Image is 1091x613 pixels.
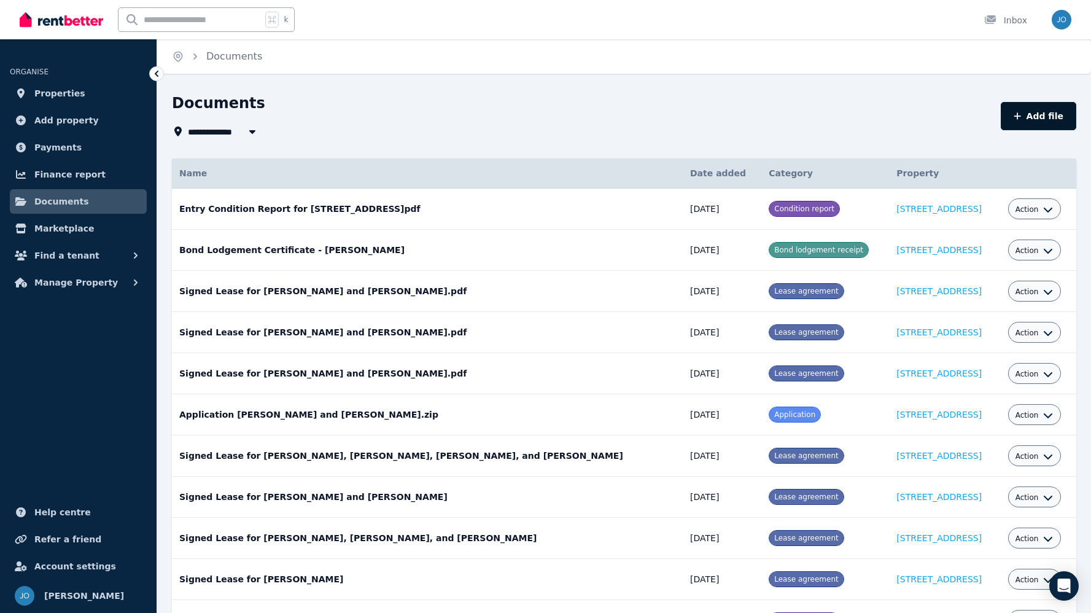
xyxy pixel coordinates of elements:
[172,435,683,477] td: Signed Lease for [PERSON_NAME], [PERSON_NAME], [PERSON_NAME], and [PERSON_NAME]
[896,327,982,337] a: [STREET_ADDRESS]
[34,559,116,574] span: Account settings
[683,189,761,230] td: [DATE]
[1015,575,1039,585] span: Action
[10,135,147,160] a: Payments
[206,50,262,62] a: Documents
[774,451,838,460] span: Lease agreement
[34,167,106,182] span: Finance report
[774,575,838,584] span: Lease agreement
[284,15,288,25] span: k
[10,108,147,133] a: Add property
[1015,287,1054,297] button: Action
[1015,493,1039,502] span: Action
[172,394,683,435] td: Application [PERSON_NAME] and [PERSON_NAME].zip
[10,270,147,295] button: Manage Property
[1049,571,1079,601] div: Open Intercom Messenger
[10,81,147,106] a: Properties
[179,168,207,178] span: Name
[683,435,761,477] td: [DATE]
[172,559,683,600] td: Signed Lease for [PERSON_NAME]
[774,493,838,501] span: Lease agreement
[34,221,94,236] span: Marketplace
[1015,534,1039,544] span: Action
[1015,410,1039,420] span: Action
[774,534,838,542] span: Lease agreement
[1001,102,1076,130] button: Add file
[683,477,761,518] td: [DATE]
[34,248,99,263] span: Find a tenant
[1015,451,1039,461] span: Action
[774,205,834,213] span: Condition report
[172,230,683,271] td: Bond Lodgement Certificate - [PERSON_NAME]
[774,246,863,254] span: Bond lodgement receipt
[34,275,118,290] span: Manage Property
[683,559,761,600] td: [DATE]
[1015,246,1039,256] span: Action
[34,194,89,209] span: Documents
[896,533,982,543] a: [STREET_ADDRESS]
[34,113,99,128] span: Add property
[1052,10,1071,29] img: Jodie
[774,369,838,378] span: Lease agreement
[896,451,982,461] a: [STREET_ADDRESS]
[683,271,761,312] td: [DATE]
[10,500,147,525] a: Help centre
[1015,205,1039,214] span: Action
[44,588,124,603] span: [PERSON_NAME]
[172,353,683,394] td: Signed Lease for [PERSON_NAME] and [PERSON_NAME].pdf
[896,492,982,502] a: [STREET_ADDRESS]
[20,10,103,29] img: RentBetter
[1015,534,1054,544] button: Action
[15,586,34,606] img: Jodie
[896,574,982,584] a: [STREET_ADDRESS]
[683,230,761,271] td: [DATE]
[172,189,683,230] td: Entry Condition Report for [STREET_ADDRESS]pdf
[774,287,838,295] span: Lease agreement
[34,532,101,547] span: Refer a friend
[34,505,91,520] span: Help centre
[1015,246,1054,256] button: Action
[1015,369,1054,379] button: Action
[683,394,761,435] td: [DATE]
[172,518,683,559] td: Signed Lease for [PERSON_NAME], [PERSON_NAME], and [PERSON_NAME]
[1015,328,1054,338] button: Action
[10,68,49,76] span: ORGANISE
[34,140,82,155] span: Payments
[157,39,277,74] nav: Breadcrumb
[896,204,982,214] a: [STREET_ADDRESS]
[774,328,838,337] span: Lease agreement
[1015,328,1039,338] span: Action
[1015,451,1054,461] button: Action
[761,158,889,189] th: Category
[896,410,982,420] a: [STREET_ADDRESS]
[10,216,147,241] a: Marketplace
[889,158,1000,189] th: Property
[172,271,683,312] td: Signed Lease for [PERSON_NAME] and [PERSON_NAME].pdf
[1015,410,1054,420] button: Action
[10,243,147,268] button: Find a tenant
[984,14,1027,26] div: Inbox
[34,86,85,101] span: Properties
[1015,287,1039,297] span: Action
[10,189,147,214] a: Documents
[774,410,815,419] span: Application
[1015,369,1039,379] span: Action
[1015,575,1054,585] button: Action
[172,477,683,518] td: Signed Lease for [PERSON_NAME] and [PERSON_NAME]
[896,286,982,296] a: [STREET_ADDRESS]
[896,369,982,378] a: [STREET_ADDRESS]
[10,162,147,187] a: Finance report
[172,93,265,113] h1: Documents
[683,353,761,394] td: [DATE]
[683,158,761,189] th: Date added
[10,554,147,579] a: Account settings
[683,518,761,559] td: [DATE]
[1015,205,1054,214] button: Action
[1015,493,1054,502] button: Action
[10,527,147,552] a: Refer a friend
[172,312,683,353] td: Signed Lease for [PERSON_NAME] and [PERSON_NAME].pdf
[896,245,982,255] a: [STREET_ADDRESS]
[683,312,761,353] td: [DATE]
